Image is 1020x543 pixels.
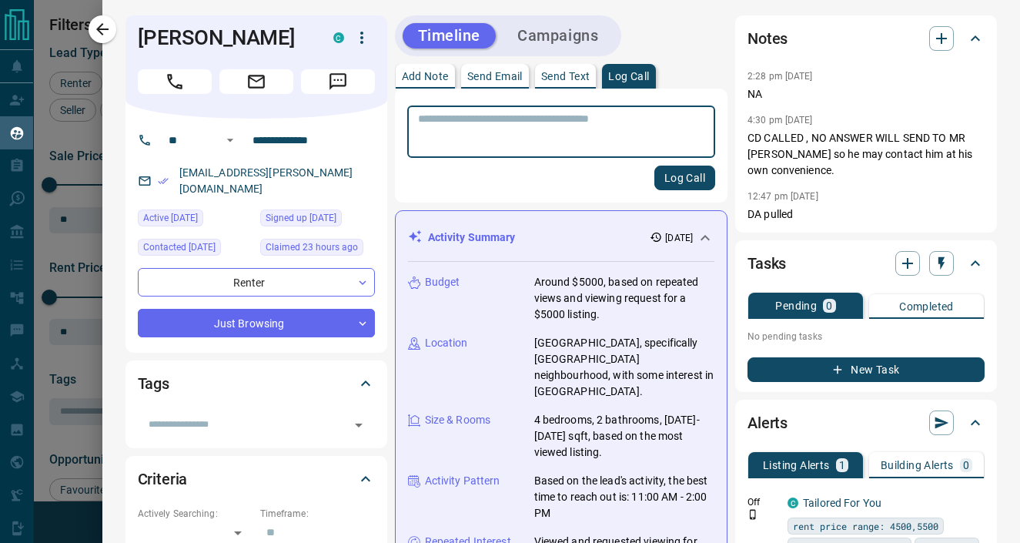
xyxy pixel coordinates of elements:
h2: Alerts [747,411,788,435]
p: [DATE] [665,231,693,245]
h1: [PERSON_NAME] [138,25,310,50]
p: Building Alerts [881,460,954,471]
p: 0 [963,460,969,471]
span: Message [301,69,375,94]
p: CD CALLED , NO ANSWER WILL SEND TO MR [PERSON_NAME] so he may contact him at his own convenience. [747,130,985,179]
p: Activity Summary [428,230,516,246]
div: Thu Sep 11 2025 [138,239,252,260]
p: Log Call [608,71,649,82]
div: Just Browsing [138,309,375,337]
p: Pending [775,300,817,311]
button: New Task [747,357,985,382]
p: DA pulled [747,206,985,223]
p: 4:30 pm [DATE] [747,115,813,126]
p: Based on the lead's activity, the best time to reach out is: 11:00 AM - 2:00 PM [534,473,715,521]
div: Fri Sep 12 2025 [260,239,375,260]
div: Notes [747,20,985,57]
span: Contacted [DATE] [143,240,216,255]
span: Claimed 23 hours ago [266,240,358,255]
div: condos.ca [333,32,344,43]
h2: Criteria [138,467,188,491]
div: Thu Sep 11 2025 [138,209,252,231]
p: Send Email [467,71,523,82]
div: Alerts [747,404,985,441]
p: Location [425,335,468,351]
div: Criteria [138,461,375,498]
div: Tasks [747,245,985,282]
p: 1 [839,460,845,471]
p: NA [747,86,985,102]
span: rent price range: 4500,5500 [793,518,938,534]
div: Tags [138,365,375,402]
p: No pending tasks [747,325,985,348]
p: Around $5000, based on repeated views and viewing request for a $5000 listing. [534,274,715,323]
p: Size & Rooms [425,412,491,428]
a: Tailored For You [803,497,881,509]
h2: Tags [138,371,169,396]
p: [GEOGRAPHIC_DATA], specifically [GEOGRAPHIC_DATA] neighbourhood, with some interest in [GEOGRAPHI... [534,335,715,400]
button: Log Call [654,166,715,190]
p: Completed [899,301,954,312]
p: Budget [425,274,460,290]
p: Listing Alerts [763,460,830,471]
svg: Push Notification Only [747,509,758,520]
span: Signed up [DATE] [266,210,336,226]
a: [EMAIL_ADDRESS][PERSON_NAME][DOMAIN_NAME] [179,166,353,195]
h2: Notes [747,26,788,51]
p: 2:28 pm [DATE] [747,71,813,82]
h2: Tasks [747,251,786,276]
p: 12:47 pm [DATE] [747,191,818,202]
p: 0 [826,300,832,311]
p: Add Note [402,71,449,82]
p: 4 bedrooms, 2 bathrooms, [DATE]-[DATE] sqft, based on the most viewed listing. [534,412,715,461]
span: Active [DATE] [143,210,198,226]
p: Off [747,495,778,509]
p: Actively Searching: [138,507,252,521]
button: Campaigns [502,23,614,49]
p: Send Text [541,71,590,82]
span: Call [138,69,212,94]
div: Renter [138,268,375,297]
button: Open [221,131,239,149]
div: condos.ca [788,498,798,508]
p: Timeframe: [260,507,375,521]
svg: Email Verified [158,176,169,186]
span: Email [219,69,293,94]
div: Activity Summary[DATE] [408,223,715,252]
p: Activity Pattern [425,473,500,489]
button: Open [348,414,370,436]
div: Thu Sep 11 2025 [260,209,375,231]
button: Timeline [403,23,497,49]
